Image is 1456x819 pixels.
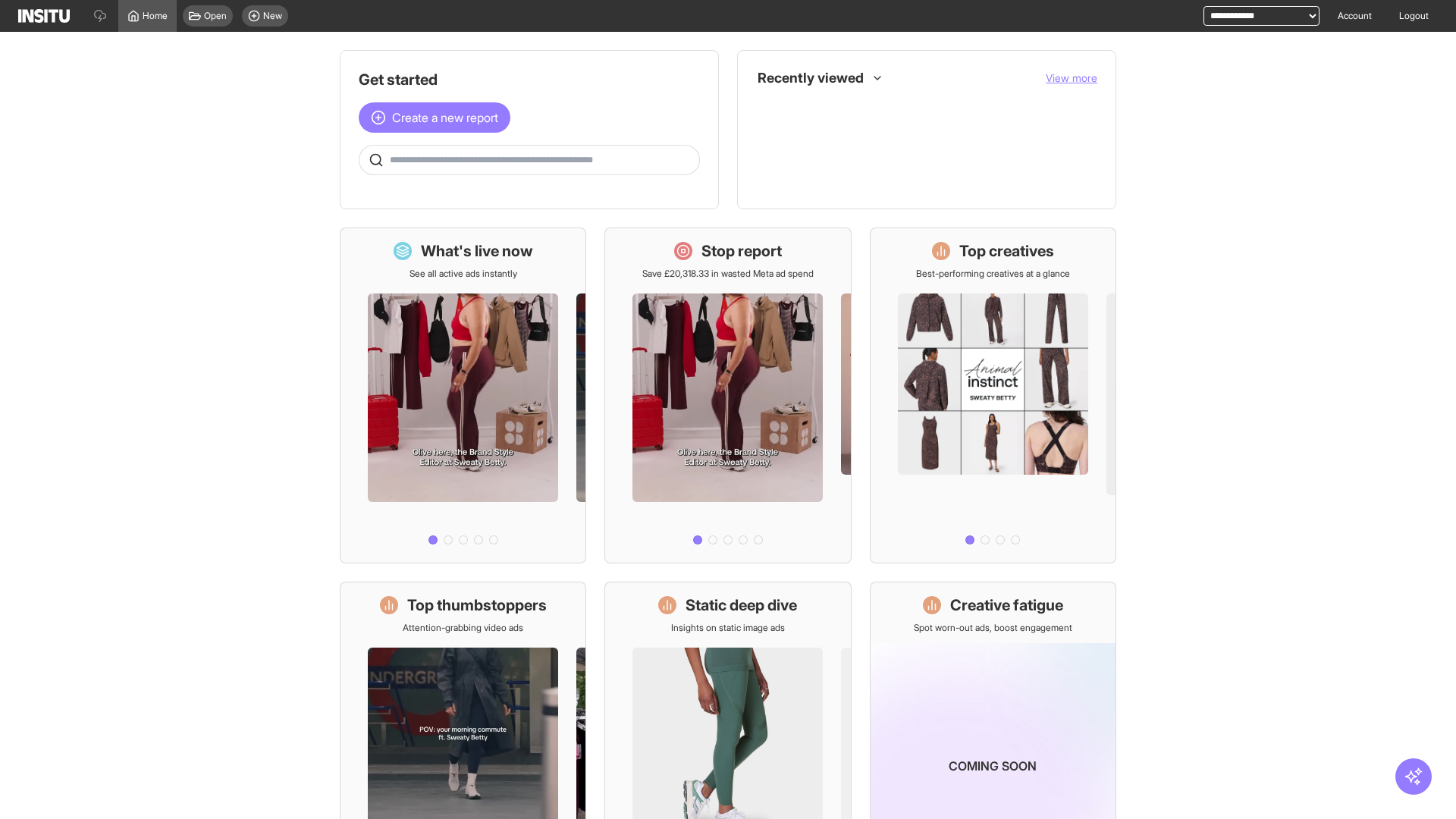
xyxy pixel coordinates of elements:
[18,9,70,23] img: Logo
[642,268,814,280] p: Save £20,318.33 in wasted Meta ad spend
[392,108,498,127] span: Create a new report
[403,622,523,634] p: Attention-grabbing video ads
[604,227,851,563] a: Stop reportSave £20,318.33 in wasted Meta ad spend
[870,227,1116,563] a: Top creativesBest-performing creatives at a glance
[686,595,797,616] h1: Static deep dive
[359,102,510,133] button: Create a new report
[1046,71,1097,86] button: View more
[959,240,1054,262] h1: Top creatives
[701,240,782,262] h1: Stop report
[409,268,517,280] p: See all active ads instantly
[671,622,785,634] p: Insights on static image ads
[204,10,227,22] span: Open
[143,10,168,22] span: Home
[407,595,547,616] h1: Top thumbstoppers
[916,268,1070,280] p: Best-performing creatives at a glance
[340,227,586,563] a: What's live nowSee all active ads instantly
[421,240,533,262] h1: What's live now
[1046,71,1097,84] span: View more
[359,69,700,90] h1: Get started
[263,10,282,22] span: New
